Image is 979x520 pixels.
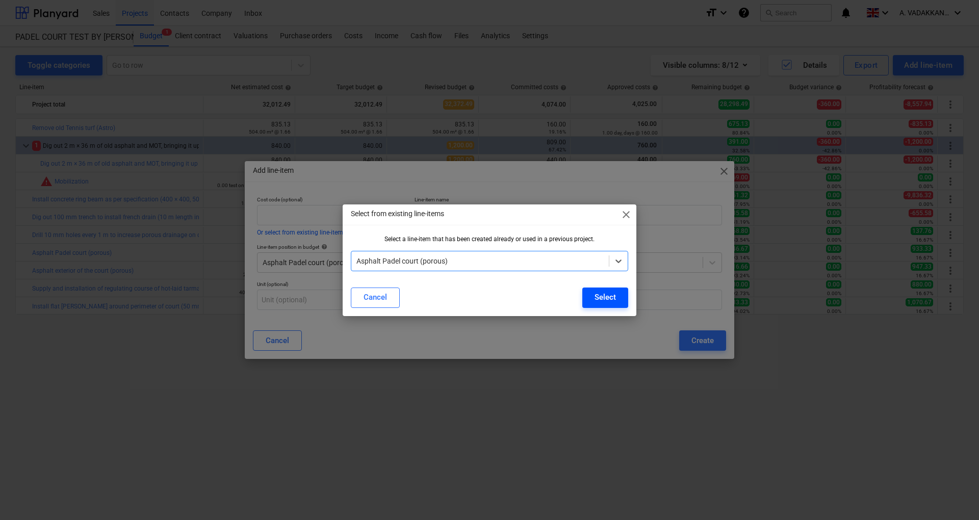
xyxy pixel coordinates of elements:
div: Cancel [364,291,387,304]
button: Cancel [351,288,400,308]
button: Select [582,288,628,308]
div: Select a line-item that has been created already or used in a previous project. [351,236,628,243]
iframe: To enrich screen reader interactions, please activate Accessibility in Grammarly extension settings [928,471,979,520]
p: Select from existing line-items [351,209,444,219]
div: Chat Widget [928,471,979,520]
div: Select [595,291,616,304]
span: close [620,209,632,221]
